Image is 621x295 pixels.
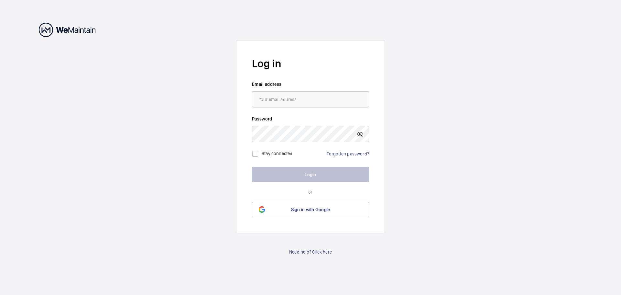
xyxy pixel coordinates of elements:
[289,249,332,255] a: Need help? Click here
[252,116,369,122] label: Password
[262,151,293,156] label: Stay connected
[252,189,369,195] p: or
[252,56,369,71] h2: Log in
[252,81,369,87] label: Email address
[291,207,330,212] span: Sign in with Google
[252,167,369,182] button: Login
[252,91,369,108] input: Your email address
[327,151,369,156] a: Forgotten password?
